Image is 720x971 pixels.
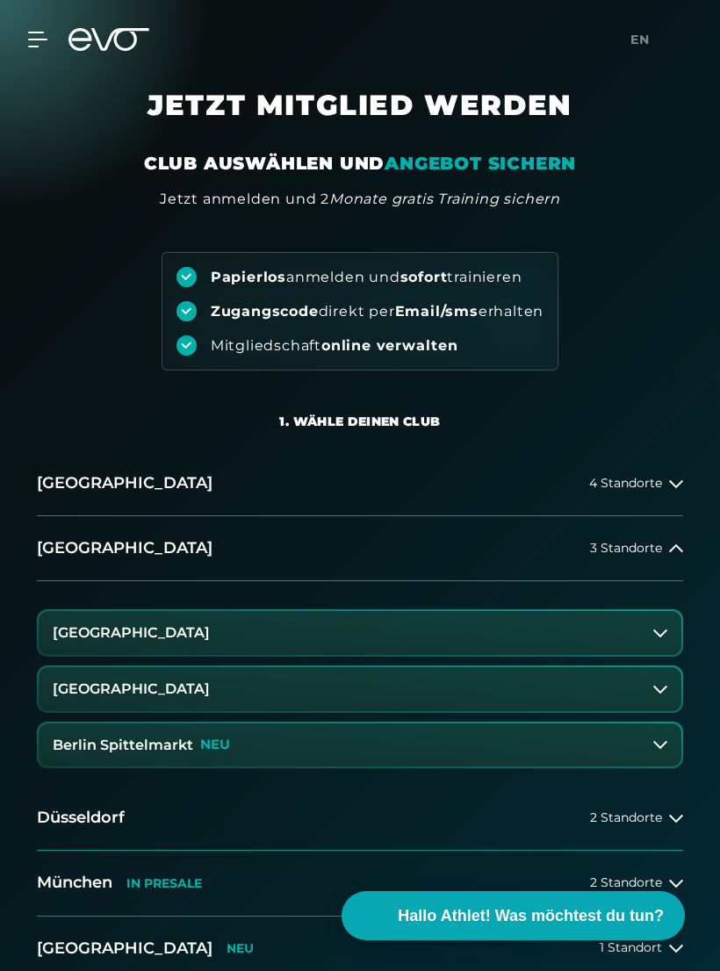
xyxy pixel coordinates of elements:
[590,876,662,889] span: 2 Standorte
[37,938,212,960] h2: [GEOGRAPHIC_DATA]
[329,191,560,207] em: Monate gratis Training sichern
[589,477,662,490] span: 4 Standorte
[211,303,319,320] strong: Zugangscode
[211,269,286,285] strong: Papierlos
[61,88,659,151] h1: JETZT MITGLIED WERDEN
[227,941,254,956] p: NEU
[126,876,202,891] p: IN PRESALE
[400,269,448,285] strong: sofort
[160,189,560,210] div: Jetzt anmelden und 2
[37,537,212,559] h2: [GEOGRAPHIC_DATA]
[37,807,125,829] h2: Düsseldorf
[37,851,683,916] button: MünchenIN PRESALE2 Standorte
[37,472,212,494] h2: [GEOGRAPHIC_DATA]
[53,625,210,641] h3: [GEOGRAPHIC_DATA]
[590,811,662,824] span: 2 Standorte
[590,542,662,555] span: 3 Standorte
[211,268,522,287] div: anmelden und trainieren
[37,451,683,516] button: [GEOGRAPHIC_DATA]4 Standorte
[395,303,479,320] strong: Email/sms
[37,516,683,581] button: [GEOGRAPHIC_DATA]3 Standorte
[342,891,685,940] button: Hallo Athlet! Was möchtest du tun?
[144,151,576,176] div: CLUB AUSWÄHLEN UND
[200,737,230,752] p: NEU
[279,413,440,430] div: 1. Wähle deinen Club
[630,32,650,47] span: en
[53,737,193,753] h3: Berlin Spittelmarkt
[37,872,112,894] h2: München
[39,667,681,711] button: [GEOGRAPHIC_DATA]
[39,611,681,655] button: [GEOGRAPHIC_DATA]
[211,336,458,356] div: Mitgliedschaft
[39,723,681,767] button: Berlin SpittelmarktNEU
[211,302,544,321] div: direkt per erhalten
[321,337,458,354] strong: online verwalten
[53,681,210,697] h3: [GEOGRAPHIC_DATA]
[630,30,660,50] a: en
[385,153,576,174] em: ANGEBOT SICHERN
[600,941,662,954] span: 1 Standort
[398,904,664,928] span: Hallo Athlet! Was möchtest du tun?
[37,786,683,851] button: Düsseldorf2 Standorte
